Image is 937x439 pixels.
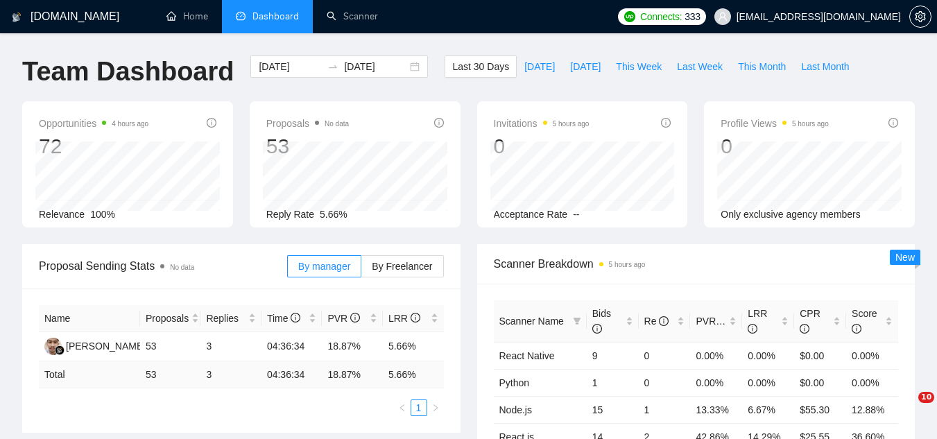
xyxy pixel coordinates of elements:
span: This Week [616,59,662,74]
td: 04:36:34 [261,361,323,388]
time: 4 hours ago [112,120,148,128]
img: logo [12,6,22,28]
td: 0 [639,342,691,369]
td: 0.00% [846,342,898,369]
span: Acceptance Rate [494,209,568,220]
span: Relevance [39,209,85,220]
button: Last Month [793,55,857,78]
td: 0.00% [846,369,898,396]
button: right [427,399,444,416]
span: Scanner Breakdown [494,255,899,273]
span: Proposals [146,311,189,326]
span: info-circle [592,324,602,334]
td: 04:36:34 [261,332,323,361]
button: This Month [730,55,793,78]
td: 5.66% [383,332,444,361]
span: No data [325,120,349,128]
span: New [895,252,915,263]
span: Invitations [494,115,590,132]
span: setting [910,11,931,22]
td: $0.00 [794,369,846,396]
span: 333 [685,9,700,24]
td: 3 [200,332,261,361]
span: info-circle [350,313,360,322]
span: info-circle [207,118,216,128]
img: upwork-logo.png [624,11,635,22]
span: -- [573,209,579,220]
button: [DATE] [562,55,608,78]
span: 10 [918,392,934,403]
a: setting [909,11,931,22]
span: info-circle [411,313,420,322]
span: [DATE] [570,59,601,74]
td: 0 [639,369,691,396]
div: [PERSON_NAME] [66,338,146,354]
span: Only exclusive agency members [721,209,861,220]
a: React Native [499,350,555,361]
span: CPR [800,308,820,334]
input: Start date [259,59,322,74]
td: 18.87% [322,332,383,361]
span: filter [570,311,584,332]
td: 0.00% [690,369,742,396]
iframe: Intercom live chat [890,392,923,425]
td: 0.00% [690,342,742,369]
span: info-circle [661,118,671,128]
input: End date [344,59,407,74]
td: 0.00% [742,369,794,396]
div: 72 [39,133,148,160]
span: PVR [327,313,360,324]
span: By manager [298,261,350,272]
td: $0.00 [794,342,846,369]
span: Score [852,308,877,334]
th: Replies [200,305,261,332]
a: homeHome [166,10,208,22]
li: Previous Page [394,399,411,416]
div: 0 [721,133,829,160]
span: Opportunities [39,115,148,132]
a: Python [499,377,530,388]
td: $55.30 [794,396,846,423]
a: searchScanner [327,10,378,22]
time: 5 hours ago [792,120,829,128]
li: 1 [411,399,427,416]
img: AI [44,338,62,355]
td: 13.33% [690,396,742,423]
img: gigradar-bm.png [55,345,65,355]
td: 15 [587,396,639,423]
td: 1 [639,396,691,423]
td: 3 [200,361,261,388]
span: 5.66% [320,209,347,220]
li: Next Page [427,399,444,416]
span: info-circle [888,118,898,128]
span: 100% [90,209,115,220]
h1: Team Dashboard [22,55,234,88]
td: 6.67% [742,396,794,423]
span: Last 30 Days [452,59,509,74]
span: info-circle [800,324,809,334]
td: 53 [140,361,201,388]
button: This Week [608,55,669,78]
span: info-circle [748,324,757,334]
a: 1 [411,400,427,415]
button: Last 30 Days [445,55,517,78]
div: 0 [494,133,590,160]
span: Replies [206,311,246,326]
span: LRR [748,308,767,334]
span: [DATE] [524,59,555,74]
time: 5 hours ago [609,261,646,268]
button: left [394,399,411,416]
span: info-circle [659,316,669,326]
button: Last Week [669,55,730,78]
span: Reply Rate [266,209,314,220]
td: 9 [587,342,639,369]
span: By Freelancer [372,261,432,272]
span: Dashboard [252,10,299,22]
span: No data [170,264,194,271]
span: info-circle [434,118,444,128]
button: [DATE] [517,55,562,78]
span: LRR [388,313,420,324]
span: PVR [696,316,728,327]
span: Proposal Sending Stats [39,257,287,275]
time: 5 hours ago [553,120,590,128]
